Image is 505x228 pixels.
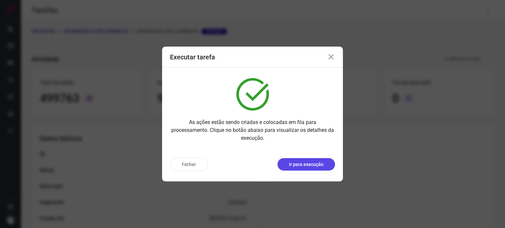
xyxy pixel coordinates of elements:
[170,53,215,61] h3: Executar tarefa
[289,161,324,168] p: Ir para execução
[277,158,335,171] button: Ir para execução
[236,78,269,111] img: verified.svg
[170,158,208,171] button: Fechar
[170,118,335,142] p: As ações estão sendo criadas e colocadas em fila para processamento. Clique no botão abaixo para ...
